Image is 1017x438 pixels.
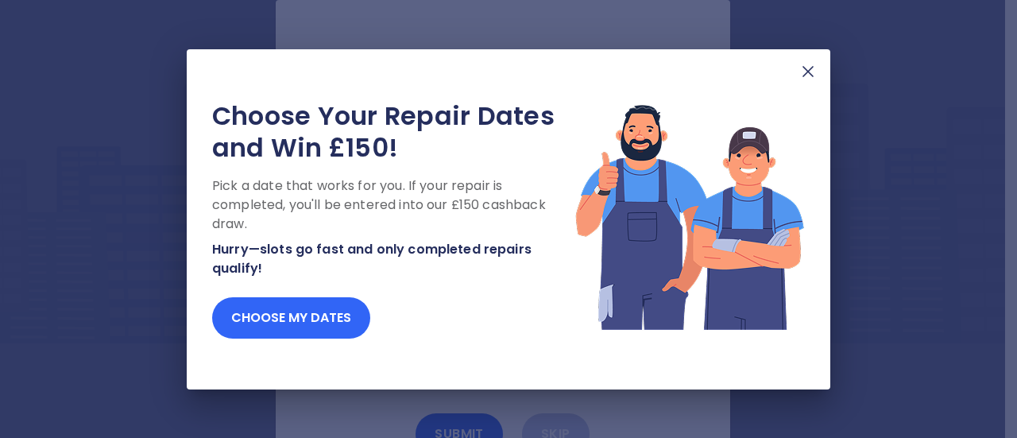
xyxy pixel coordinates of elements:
[212,240,574,278] p: Hurry—slots go fast and only completed repairs qualify!
[212,297,370,339] button: Choose my dates
[212,100,574,164] h2: Choose Your Repair Dates and Win £150!
[212,176,574,234] p: Pick a date that works for you. If your repair is completed, you'll be entered into our £150 cash...
[574,100,805,332] img: Lottery
[799,62,818,81] img: X Mark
